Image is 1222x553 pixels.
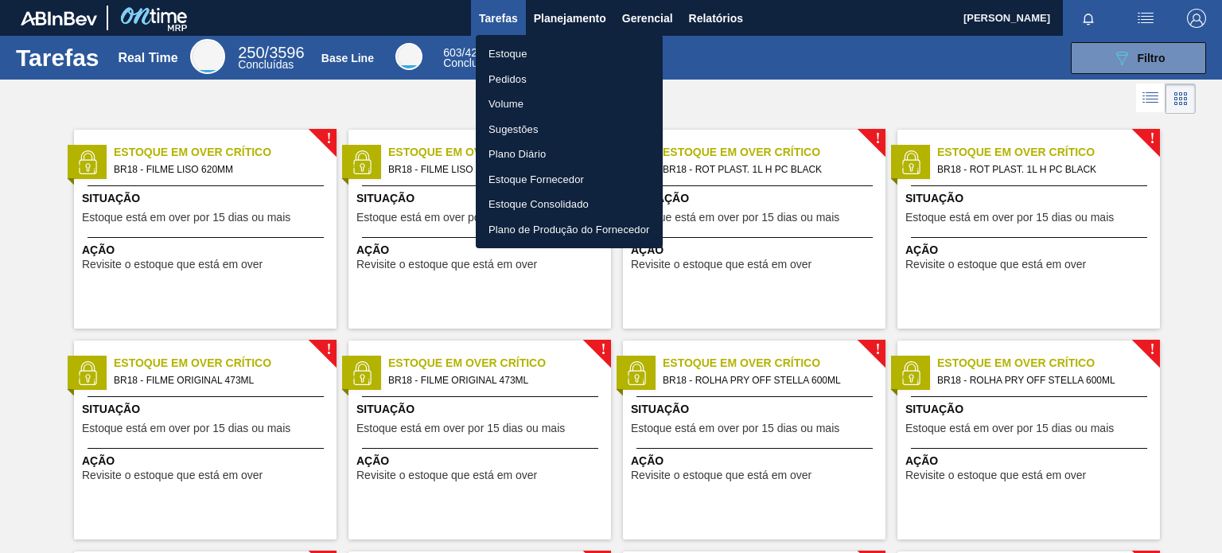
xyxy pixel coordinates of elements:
a: Volume [476,92,663,117]
a: Estoque [476,41,663,67]
a: Sugestões [476,117,663,142]
a: Estoque Fornecedor [476,167,663,193]
a: Pedidos [476,67,663,92]
a: Plano Diário [476,142,663,167]
a: Plano de Produção do Fornecedor [476,217,663,243]
a: Estoque Consolidado [476,192,663,217]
